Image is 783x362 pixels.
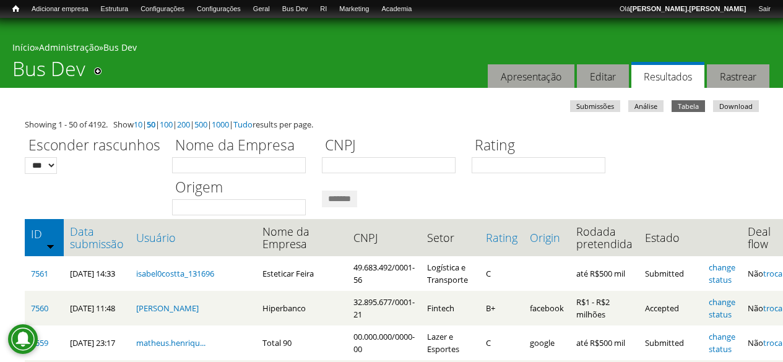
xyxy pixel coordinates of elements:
a: Adicionar empresa [25,3,95,15]
a: Tudo [233,119,253,130]
strong: [PERSON_NAME].[PERSON_NAME] [630,5,746,12]
td: [DATE] 14:33 [64,256,130,291]
a: Estrutura [95,3,135,15]
a: Apresentação [488,64,574,88]
a: Tabela [672,100,705,112]
a: 200 [177,119,190,130]
a: Geral [247,3,276,15]
th: Setor [421,219,480,256]
td: Hiperbanco [256,291,347,325]
td: R$1 - R$2 milhões [570,291,639,325]
th: CNPJ [347,219,421,256]
a: Análise [628,100,664,112]
td: google [524,325,570,360]
a: 50 [147,119,155,130]
th: Estado [639,219,703,256]
a: 1000 [212,119,229,130]
a: Download [713,100,759,112]
td: até R$500 mil [570,325,639,360]
a: Configurações [191,3,247,15]
a: matheus.henriqu... [136,337,205,348]
img: ordem crescente [46,242,54,250]
td: Total 90 [256,325,347,360]
a: Bus Dev [276,3,314,15]
td: Submitted [639,256,703,291]
div: » » [12,41,771,57]
label: CNPJ [322,135,464,157]
td: [DATE] 11:48 [64,291,130,325]
a: Sair [752,3,777,15]
a: 100 [160,119,173,130]
th: Rodada pretendida [570,219,639,256]
a: Início [6,3,25,15]
th: Nome da Empresa [256,219,347,256]
td: Lazer e Esportes [421,325,480,360]
a: Marketing [333,3,375,15]
td: Submitted [639,325,703,360]
td: Fintech [421,291,480,325]
label: Origem [172,177,314,199]
a: RI [314,3,333,15]
label: Rating [472,135,613,157]
td: 49.683.492/0001-56 [347,256,421,291]
label: Nome da Empresa [172,135,314,157]
td: Esteticar Feira [256,256,347,291]
td: [DATE] 23:17 [64,325,130,360]
td: C [480,256,524,291]
a: Data submissão [70,225,124,250]
a: Configurações [134,3,191,15]
a: 7559 [31,337,48,348]
a: 7560 [31,303,48,314]
td: Logística e Transporte [421,256,480,291]
a: Origin [530,231,564,244]
a: change status [709,262,735,285]
td: B+ [480,291,524,325]
a: Rating [486,231,517,244]
td: 32.895.677/0001-21 [347,291,421,325]
a: Início [12,41,35,53]
a: ID [31,228,58,240]
td: Accepted [639,291,703,325]
td: 00.000.000/0000-00 [347,325,421,360]
a: Administração [39,41,99,53]
span: Início [12,4,19,13]
a: Academia [375,3,418,15]
a: isabel0costta_131696 [136,268,214,279]
a: 10 [134,119,142,130]
a: Submissões [570,100,620,112]
td: facebook [524,291,570,325]
a: Editar [577,64,629,88]
a: Rastrear [707,64,769,88]
a: Resultados [631,62,704,88]
a: 7561 [31,268,48,279]
a: change status [709,296,735,320]
h1: Bus Dev [12,57,85,88]
a: [PERSON_NAME] [136,303,199,314]
td: C [480,325,524,360]
td: até R$500 mil [570,256,639,291]
div: Showing 1 - 50 of 4192. Show | | | | | | results per page. [25,118,758,131]
a: change status [709,331,735,355]
a: Olá[PERSON_NAME].[PERSON_NAME] [613,3,752,15]
a: Usuário [136,231,250,244]
a: 500 [194,119,207,130]
a: Bus Dev [103,41,137,53]
label: Esconder rascunhos [25,135,164,157]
